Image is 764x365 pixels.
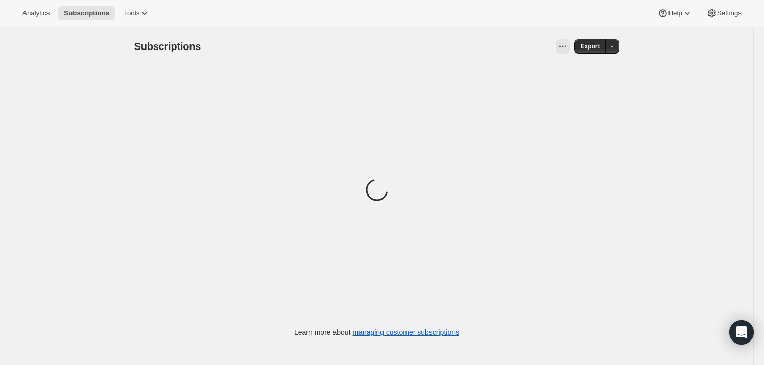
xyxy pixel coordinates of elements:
[64,9,109,17] span: Subscriptions
[701,6,748,20] button: Settings
[134,41,201,52] span: Subscriptions
[16,6,56,20] button: Analytics
[22,9,50,17] span: Analytics
[580,42,600,51] span: Export
[668,9,682,17] span: Help
[729,320,754,345] div: Open Intercom Messenger
[58,6,115,20] button: Subscriptions
[124,9,139,17] span: Tools
[717,9,742,17] span: Settings
[117,6,156,20] button: Tools
[352,328,459,336] a: managing customer subscriptions
[574,39,606,54] button: Export
[652,6,698,20] button: Help
[556,39,570,54] button: View actions for Subscriptions
[294,327,459,337] p: Learn more about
